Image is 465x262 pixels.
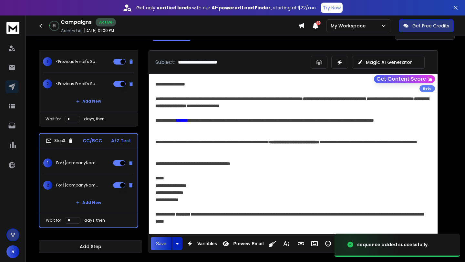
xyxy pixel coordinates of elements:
[352,56,425,69] button: Magic AI Generator
[71,95,106,108] button: Add New
[151,237,171,250] button: Save
[323,5,341,11] p: Try Now
[136,5,316,11] p: Get only with our starting at $22/mo
[96,18,116,26] div: Active
[71,196,106,209] button: Add New
[366,59,412,65] p: Magic AI Generator
[321,3,343,13] button: Try Now
[6,245,19,258] button: R
[232,241,265,247] span: Preview Email
[56,183,98,188] p: For {{companyName}}?
[331,23,368,29] p: My Workspace
[155,58,175,66] p: Subject:
[412,23,449,29] p: Get Free Credits
[84,116,105,122] p: days, then
[322,237,334,250] button: Emoticons
[316,21,321,25] span: 40
[46,138,74,144] div: Step 3
[39,133,138,228] li: Step3CC/BCCA/Z Test1For {{companyName}}?2For {{companyName}}?Add NewWait fordays, then
[43,158,52,167] span: 1
[374,75,435,83] button: Get Content Score
[46,218,61,223] p: Wait for
[56,160,98,166] p: For {{companyName}}?
[61,28,83,34] p: Created At:
[419,85,435,92] div: Beta
[111,137,131,144] p: A/Z Test
[83,137,102,144] p: CC/BCC
[399,19,454,32] button: Get Free Credits
[157,5,191,11] strong: verified leads
[184,237,219,250] button: Variables
[61,18,92,26] h1: Campaigns
[220,237,265,250] button: Preview Email
[39,32,138,126] li: Step2CC/BCCA/Z Test1<Previous Email's Subject>2<Previous Email's Subject>Add NewWait fordays, then
[46,116,61,122] p: Wait for
[212,5,272,11] strong: AI-powered Lead Finder,
[43,79,52,88] span: 2
[39,240,142,253] button: Add Step
[53,24,56,28] p: 2 %
[56,59,97,64] p: <Previous Email's Subject>
[6,22,19,34] img: logo
[43,181,52,190] span: 2
[43,57,52,66] span: 1
[196,241,219,247] span: Variables
[84,28,114,33] p: [DATE] 01:00 PM
[56,81,97,86] p: <Previous Email's Subject>
[308,237,321,250] button: Insert Image (⌘P)
[84,218,105,223] p: days, then
[357,241,429,248] div: sequence added successfully.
